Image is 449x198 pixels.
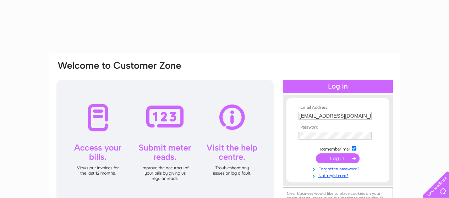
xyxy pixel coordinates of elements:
a: Forgotten password? [299,165,379,172]
a: Not registered? [299,172,379,179]
input: Submit [316,153,360,163]
th: Password: [297,125,379,130]
td: Remember me? [297,145,379,152]
th: Email Address: [297,105,379,110]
